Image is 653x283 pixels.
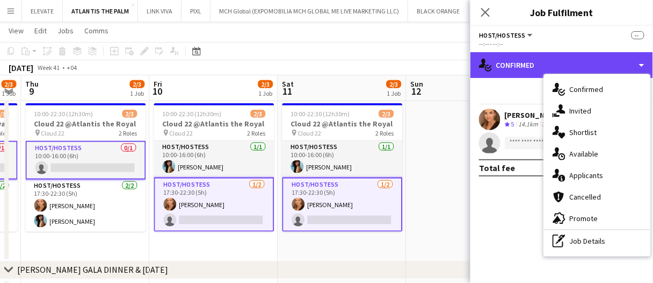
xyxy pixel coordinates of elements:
button: MCH Global (EXPOMOBILIA MCH GLOBAL ME LIVE MARKETING LLC) [211,1,408,22]
span: 2 Roles [375,129,394,137]
span: Comms [84,26,108,36]
div: Confirmed [470,52,653,78]
span: 2/3 [250,110,265,118]
span: Week 41 [35,63,62,72]
a: Edit [30,24,51,38]
span: Cloud 22 [169,129,193,137]
div: 1 Job [387,89,401,97]
span: Cancelled [570,192,601,202]
h3: Cloud 22 @Atlantis the Royal [282,119,402,129]
span: Sun [410,79,423,89]
div: --:-- - --:-- [479,40,644,48]
span: 10 [152,85,162,97]
button: ELEVATE [22,1,63,22]
h3: Cloud 22 @Atlantis the Royal [154,119,274,129]
span: Sat [282,79,294,89]
span: 2/3 [129,80,144,88]
span: Host/Hostess [479,31,526,39]
span: Confirmed [570,84,604,94]
app-card-role: Host/Hostess1/217:30-22:30 (5h)[PERSON_NAME] [154,178,274,232]
app-card-role: Host/Hostess1/110:00-16:00 (6h)[PERSON_NAME] [282,141,402,178]
div: [PERSON_NAME] GALA DINNER & [DATE] [17,265,168,275]
span: 9 [24,85,39,97]
div: +04 [67,63,77,72]
span: 2/3 [386,80,401,88]
span: Invited [570,106,592,116]
app-card-role: Host/Hostess1/217:30-22:30 (5h)[PERSON_NAME] [282,178,402,232]
a: Comms [80,24,113,38]
span: 10:00-22:30 (12h30m) [34,110,93,118]
span: 2 Roles [247,129,265,137]
button: ATLANTIS THE PALM [63,1,138,22]
span: 2 Roles [119,129,137,137]
div: 1 Job [258,89,272,97]
app-job-card: 10:00-22:30 (12h30m)2/3Cloud 22 @Atlantis the Royal Cloud 222 RolesHost/Hostess0/110:00-16:00 (6h... [25,103,146,232]
div: Total fee [479,162,516,173]
app-card-role: Host/Hostess2/217:30-22:30 (5h)[PERSON_NAME][PERSON_NAME] [25,180,146,232]
span: View [9,26,24,36]
span: 10:00-22:30 (12h30m) [291,110,350,118]
span: 12 [409,85,423,97]
a: Jobs [53,24,78,38]
h3: Job Fulfilment [470,5,653,19]
a: View [4,24,28,38]
div: 14.1km [517,120,541,129]
app-job-card: 10:00-22:30 (12h30m)2/3Cloud 22 @Atlantis the Royal Cloud 222 RolesHost/Hostess1/110:00-16:00 (6h... [282,103,402,232]
span: Thu [25,79,39,89]
app-job-card: 10:00-22:30 (12h30m)2/3Cloud 22 @Atlantis the Royal Cloud 222 RolesHost/Hostess1/110:00-16:00 (6h... [154,103,274,232]
button: LOUIS VUITTON [469,1,531,22]
span: Fri [154,79,162,89]
button: LINK VIVA [138,1,182,22]
span: Promote [570,214,598,223]
div: [PERSON_NAME] (2 of 4) [505,110,586,120]
button: BLACK ORANGE [408,1,469,22]
div: [DATE] [9,62,33,73]
span: 10:00-22:30 (12h30m) [162,110,221,118]
span: Available [570,149,599,159]
div: 1 Job [130,89,144,97]
div: Job Details [544,230,650,252]
button: PIXL [182,1,211,22]
span: Cloud 22 [41,129,64,137]
span: 2/3 [258,80,273,88]
app-card-role: Host/Hostess0/110:00-16:00 (6h) [25,141,146,180]
span: -- [632,31,644,39]
div: 1 Job [2,89,16,97]
span: 5 [511,120,514,128]
span: 2/3 [122,110,137,118]
span: 2/3 [379,110,394,118]
app-card-role: Host/Hostess1/110:00-16:00 (6h)[PERSON_NAME] [154,141,274,178]
span: 11 [280,85,294,97]
span: Jobs [57,26,74,36]
span: Applicants [570,171,604,180]
span: Edit [34,26,47,36]
button: Host/Hostess [479,31,534,39]
span: 2/3 [1,80,16,88]
span: Shortlist [570,128,597,137]
span: Cloud 22 [298,129,321,137]
h3: Cloud 22 @Atlantis the Royal [25,119,146,129]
